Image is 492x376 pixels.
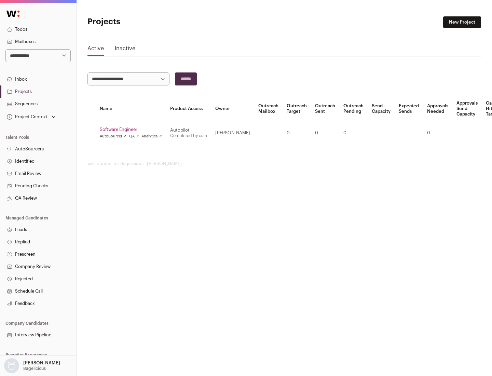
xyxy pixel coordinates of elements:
[443,16,481,28] a: New Project
[4,358,19,373] img: nopic.png
[141,134,162,139] a: Analytics ↗
[87,44,104,55] a: Active
[100,127,162,132] a: Software Engineer
[166,96,211,121] th: Product Access
[311,96,339,121] th: Outreach Sent
[254,96,283,121] th: Outreach Mailbox
[368,96,395,121] th: Send Capacity
[311,121,339,145] td: 0
[87,161,481,166] footer: wellfound:ai for Bagelicious - [PERSON_NAME]
[23,360,60,366] p: [PERSON_NAME]
[452,96,482,121] th: Approvals Send Capacity
[3,7,23,21] img: Wellfound
[5,114,47,120] div: Project Context
[87,16,219,27] h1: Projects
[100,134,126,139] a: AutoSourcer ↗
[96,96,166,121] th: Name
[283,96,311,121] th: Outreach Target
[129,134,139,139] a: QA ↗
[170,134,207,138] a: Completed by csm
[23,366,46,371] p: Bagelicious
[283,121,311,145] td: 0
[211,121,254,145] td: [PERSON_NAME]
[5,112,57,122] button: Open dropdown
[339,121,368,145] td: 0
[423,96,452,121] th: Approvals Needed
[3,358,61,373] button: Open dropdown
[339,96,368,121] th: Outreach Pending
[423,121,452,145] td: 0
[115,44,135,55] a: Inactive
[395,96,423,121] th: Expected Sends
[211,96,254,121] th: Owner
[170,127,207,133] div: Autopilot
